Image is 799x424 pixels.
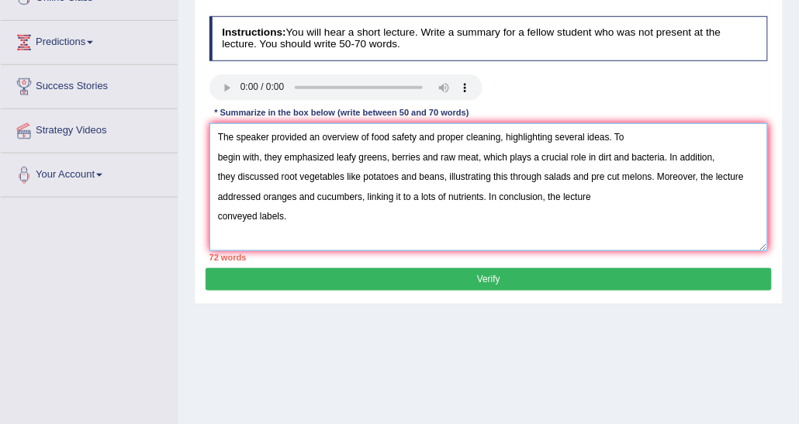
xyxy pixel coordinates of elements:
a: Predictions [1,21,178,60]
b: Instructions: [222,26,285,38]
a: Your Account [1,153,178,192]
button: Verify [206,268,771,291]
a: Strategy Videos [1,109,178,148]
h4: You will hear a short lecture. Write a summary for a fellow student who was not present at the le... [209,16,769,60]
div: 72 words [209,251,769,264]
div: * Summarize in the box below (write between 50 and 70 words) [209,107,475,120]
a: Success Stories [1,65,178,104]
